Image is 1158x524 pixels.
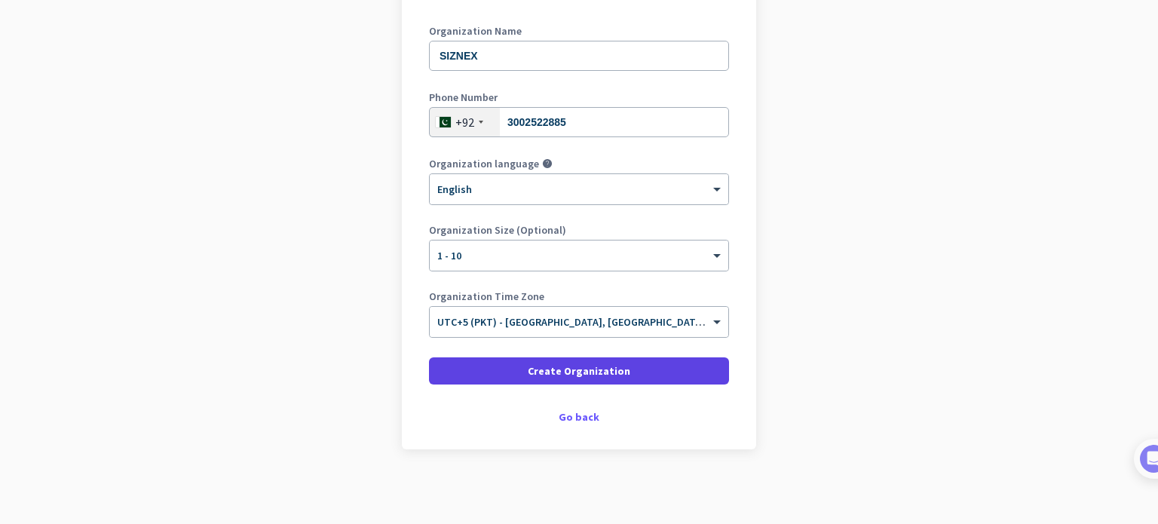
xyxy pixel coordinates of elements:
[528,363,630,378] span: Create Organization
[455,115,474,130] div: +92
[429,26,729,36] label: Organization Name
[429,225,729,235] label: Organization Size (Optional)
[542,158,553,169] i: help
[429,107,729,137] input: 21 23456789
[429,92,729,103] label: Phone Number
[429,41,729,71] input: What is the name of your organization?
[429,412,729,422] div: Go back
[429,158,539,169] label: Organization language
[429,291,729,302] label: Organization Time Zone
[429,357,729,385] button: Create Organization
